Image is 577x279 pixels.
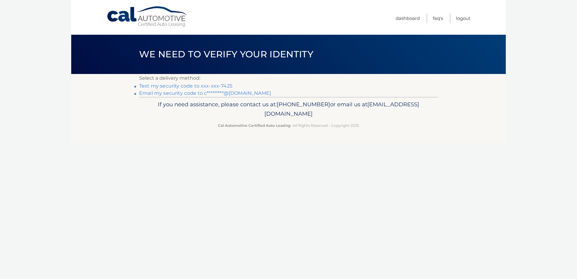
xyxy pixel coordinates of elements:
span: [PHONE_NUMBER] [277,101,330,108]
a: Dashboard [396,13,420,23]
p: Select a delivery method: [139,74,438,82]
a: Text my security code to xxx-xxx-7425 [139,83,232,89]
a: FAQ's [433,13,443,23]
a: Email my security code to c*********@[DOMAIN_NAME] [139,90,271,96]
a: Logout [456,13,470,23]
p: - All Rights Reserved - Copyright 2025 [143,122,434,129]
a: Cal Automotive [107,6,188,27]
span: We need to verify your identity [139,49,313,60]
strong: Cal Automotive Certified Auto Leasing [218,123,290,128]
p: If you need assistance, please contact us at: or email us at [143,100,434,119]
